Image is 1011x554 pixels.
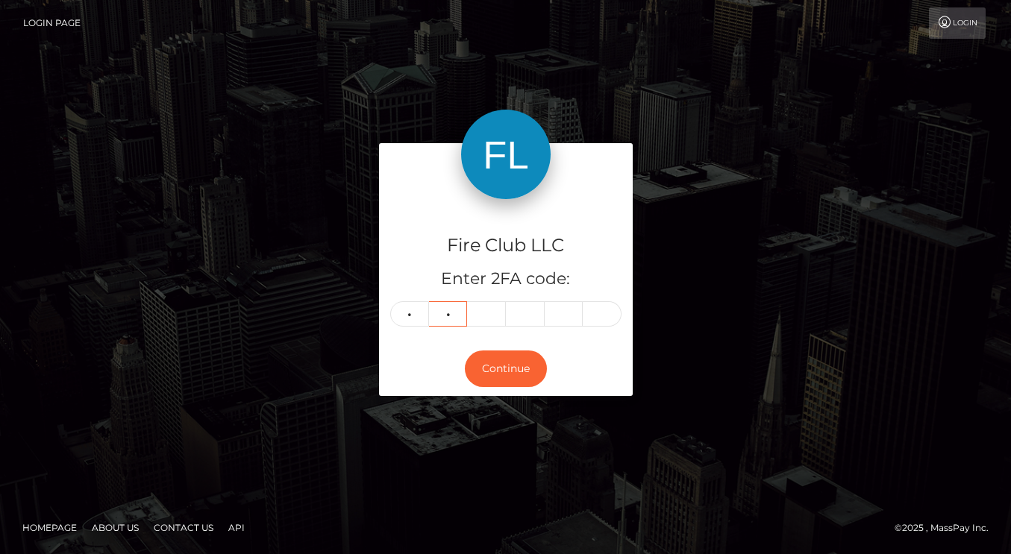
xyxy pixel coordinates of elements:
a: Login [929,7,986,39]
a: API [222,516,251,539]
a: Login Page [23,7,81,39]
h4: Fire Club LLC [390,233,622,259]
a: About Us [86,516,145,539]
h5: Enter 2FA code: [390,268,622,291]
div: © 2025 , MassPay Inc. [895,520,1000,536]
button: Continue [465,350,547,387]
a: Contact Us [148,516,219,539]
img: Fire Club LLC [461,110,551,199]
a: Homepage [16,516,83,539]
